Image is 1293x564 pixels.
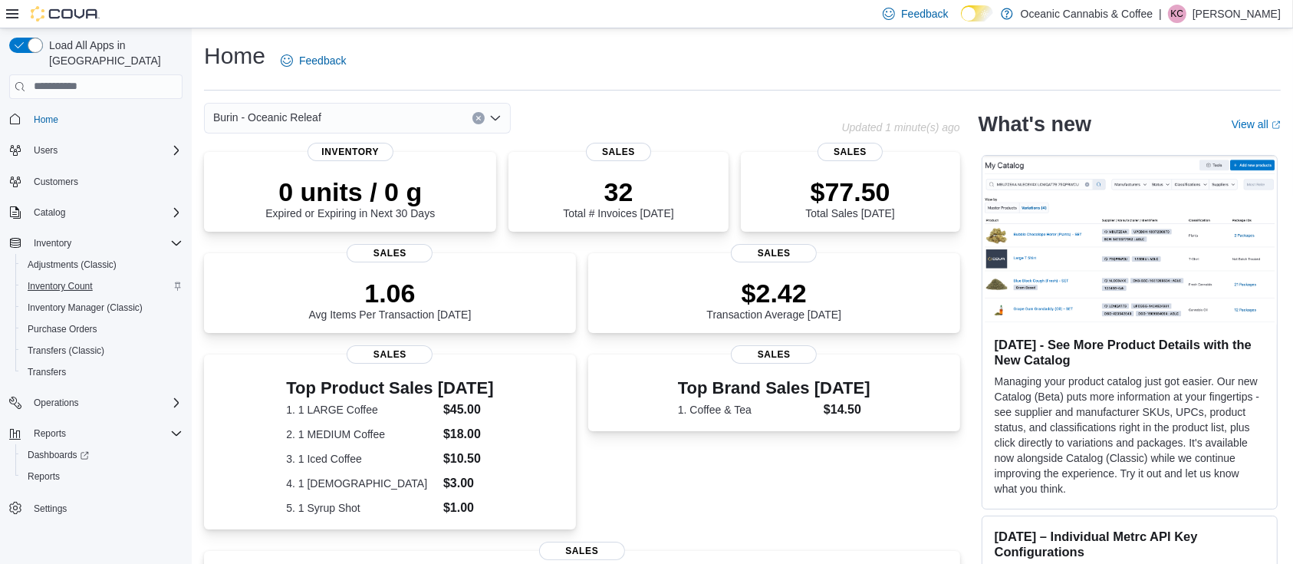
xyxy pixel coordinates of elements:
[3,140,189,161] button: Users
[275,45,352,76] a: Feedback
[34,114,58,126] span: Home
[21,298,149,317] a: Inventory Manager (Classic)
[443,499,494,517] dd: $1.00
[28,141,64,160] button: Users
[28,234,183,252] span: Inventory
[563,176,673,207] p: 32
[15,444,189,466] a: Dashboards
[563,176,673,219] div: Total # Invoices [DATE]
[34,206,65,219] span: Catalog
[28,345,104,357] span: Transfers (Classic)
[15,361,189,383] button: Transfers
[995,529,1265,559] h3: [DATE] – Individual Metrc API Key Configurations
[539,542,625,560] span: Sales
[28,323,97,335] span: Purchase Orders
[21,256,123,274] a: Adjustments (Classic)
[3,202,189,223] button: Catalog
[489,112,502,124] button: Open list of options
[286,402,437,417] dt: 1. 1 LARGE Coffee
[805,176,894,219] div: Total Sales [DATE]
[706,278,841,321] div: Transaction Average [DATE]
[347,345,433,364] span: Sales
[286,379,493,397] h3: Top Product Sales [DATE]
[213,108,321,127] span: Burin - Oceanic Releaf
[34,176,78,188] span: Customers
[286,451,437,467] dt: 3. 1 Iced Coffee
[21,341,183,360] span: Transfers (Classic)
[21,256,183,274] span: Adjustments (Classic)
[34,503,67,515] span: Settings
[995,337,1265,368] h3: [DATE] - See More Product Details with the New Catalog
[21,467,66,486] a: Reports
[1021,5,1153,23] p: Oceanic Cannabis & Coffee
[21,363,72,381] a: Transfers
[21,467,183,486] span: Reports
[28,470,60,483] span: Reports
[308,278,471,321] div: Avg Items Per Transaction [DATE]
[21,341,110,360] a: Transfers (Classic)
[34,144,58,157] span: Users
[28,394,85,412] button: Operations
[265,176,435,207] p: 0 units / 0 g
[347,244,433,262] span: Sales
[3,496,189,519] button: Settings
[3,423,189,444] button: Reports
[842,121,960,134] p: Updated 1 minute(s) ago
[3,108,189,130] button: Home
[28,394,183,412] span: Operations
[308,143,393,161] span: Inventory
[28,234,77,252] button: Inventory
[678,379,870,397] h3: Top Brand Sales [DATE]
[15,297,189,318] button: Inventory Manager (Classic)
[28,280,93,292] span: Inventory Count
[1193,5,1281,23] p: [PERSON_NAME]
[21,298,183,317] span: Inventory Manager (Classic)
[28,424,72,443] button: Reports
[443,425,494,444] dd: $18.00
[34,397,79,409] span: Operations
[21,363,183,381] span: Transfers
[1171,5,1184,23] span: KC
[15,275,189,297] button: Inventory Count
[21,320,183,338] span: Purchase Orders
[28,141,183,160] span: Users
[28,203,183,222] span: Catalog
[34,427,66,440] span: Reports
[31,6,100,21] img: Cova
[15,254,189,275] button: Adjustments (Classic)
[28,449,89,461] span: Dashboards
[3,392,189,414] button: Operations
[28,172,183,191] span: Customers
[586,143,652,161] span: Sales
[1168,5,1186,23] div: Kelli Chislett
[204,41,265,71] h1: Home
[901,6,948,21] span: Feedback
[3,233,189,254] button: Inventory
[28,203,71,222] button: Catalog
[28,110,64,129] a: Home
[731,244,817,262] span: Sales
[308,278,471,308] p: 1.06
[995,374,1265,496] p: Managing your product catalog just got easier. Our new Catalog (Beta) puts more information at yo...
[1272,120,1281,130] svg: External link
[15,318,189,340] button: Purchase Orders
[472,112,485,124] button: Clear input
[21,320,104,338] a: Purchase Orders
[443,450,494,468] dd: $10.50
[805,176,894,207] p: $77.50
[28,110,183,129] span: Home
[9,102,183,559] nav: Complex example
[28,259,117,271] span: Adjustments (Classic)
[15,340,189,361] button: Transfers (Classic)
[21,277,99,295] a: Inventory Count
[1159,5,1162,23] p: |
[28,366,66,378] span: Transfers
[21,446,95,464] a: Dashboards
[443,401,494,419] dd: $45.00
[979,112,1091,137] h2: What's new
[824,401,870,419] dd: $14.50
[678,402,818,417] dt: 1. Coffee & Tea
[265,176,435,219] div: Expired or Expiring in Next 30 Days
[34,237,71,249] span: Inventory
[28,498,183,517] span: Settings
